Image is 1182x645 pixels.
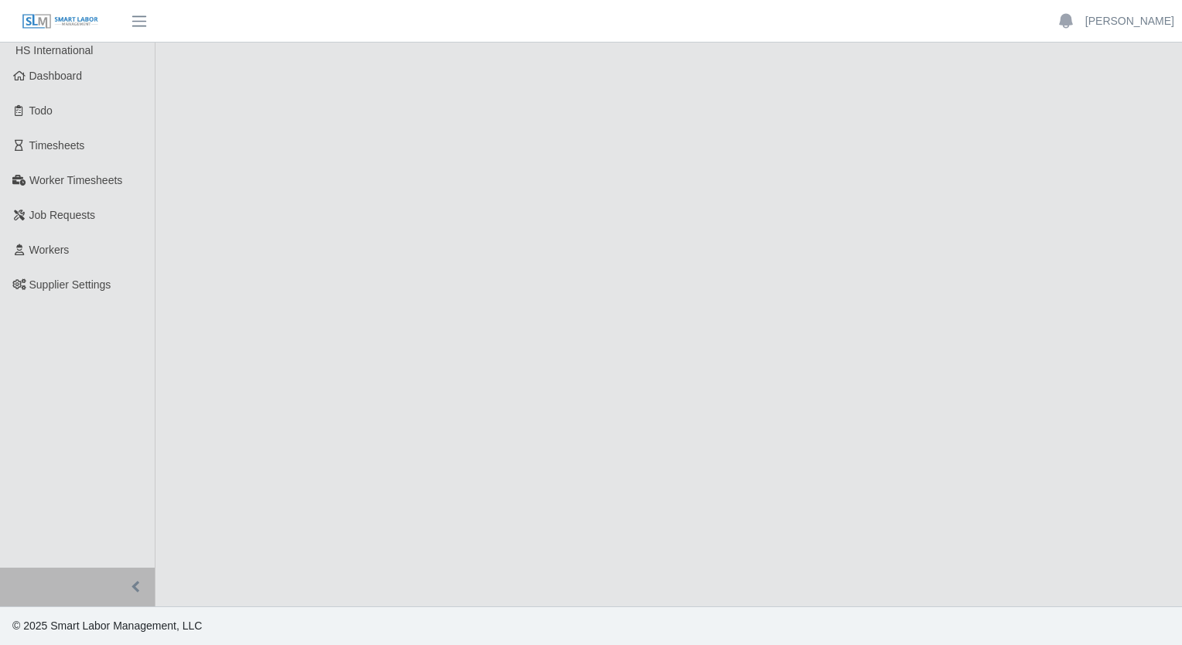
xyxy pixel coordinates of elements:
[15,44,93,56] span: HS International
[29,209,96,221] span: Job Requests
[29,139,85,152] span: Timesheets
[12,619,202,632] span: © 2025 Smart Labor Management, LLC
[29,104,53,117] span: Todo
[29,244,70,256] span: Workers
[29,278,111,291] span: Supplier Settings
[29,174,122,186] span: Worker Timesheets
[1085,13,1174,29] a: [PERSON_NAME]
[22,13,99,30] img: SLM Logo
[29,70,83,82] span: Dashboard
